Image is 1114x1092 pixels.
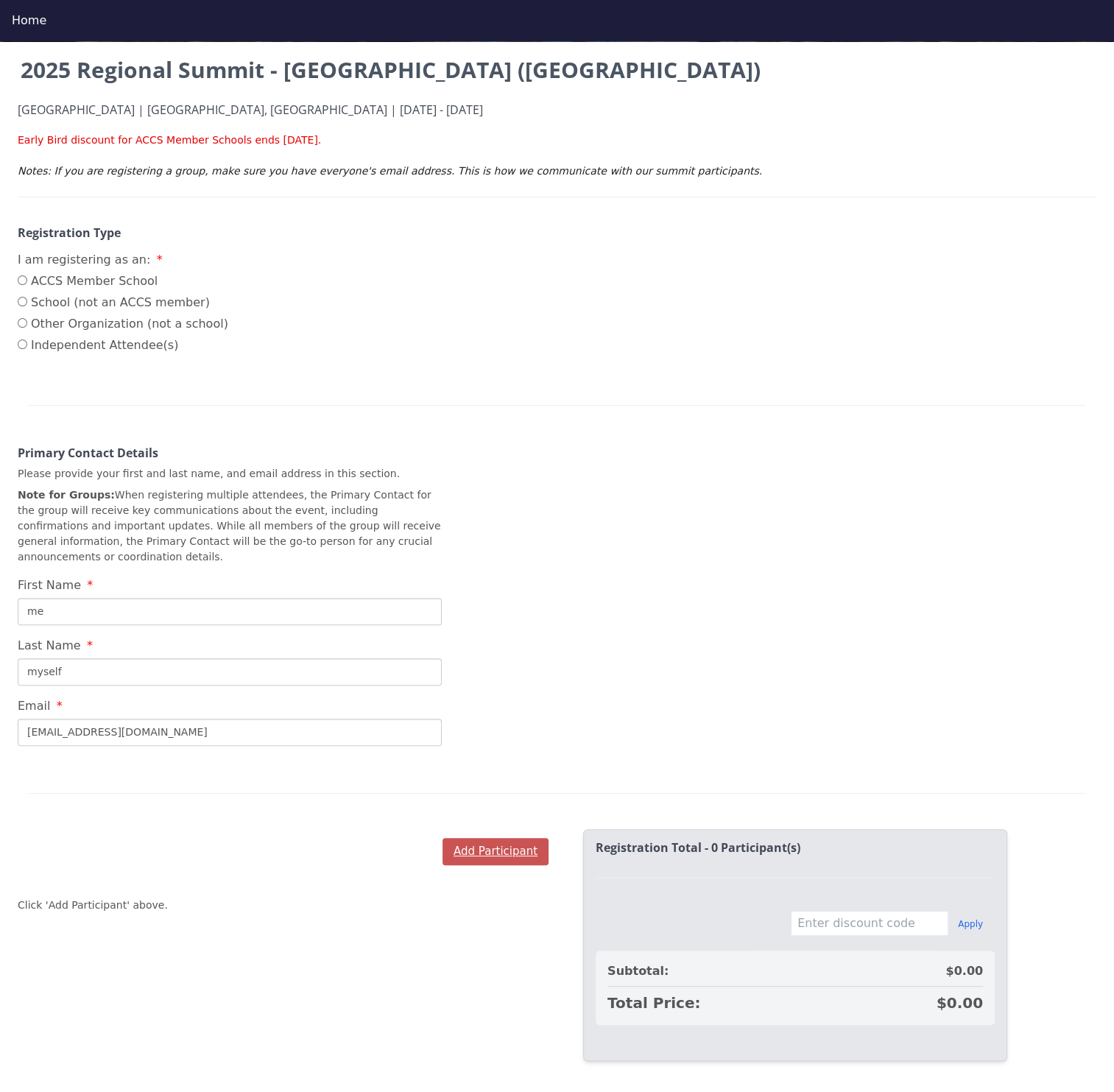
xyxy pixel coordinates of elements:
[18,638,81,652] span: Last Name
[18,318,27,328] input: Other Organization (not a school)
[18,578,81,592] span: First Name
[18,898,168,913] p: Click 'Add Participant' above.
[18,275,27,285] input: ACCS Member School
[18,337,228,354] label: Independent Attendee(s)
[945,962,983,980] span: $0.00
[18,165,762,177] em: Notes: If you are registering a group, make sure you have everyone's email address. This is how w...
[443,838,549,865] button: Add Participant
[12,12,1102,29] div: Home
[18,134,321,146] span: Early Bird discount for ACCS Member Schools ends [DATE].
[18,487,442,565] p: When registering multiple attendees, the Primary Contact for the group will receive key communica...
[791,911,948,936] input: Enter discount code
[18,598,442,625] input: First Name
[937,993,983,1013] span: $0.00
[596,842,995,855] h2: Registration Total - 0 Participant(s)
[18,339,27,349] input: Independent Attendee(s)
[18,315,228,333] label: Other Organization (not a school)
[18,104,1096,117] h4: [GEOGRAPHIC_DATA] | [GEOGRAPHIC_DATA], [GEOGRAPHIC_DATA] | [DATE] - [DATE]
[18,489,115,501] strong: Note for Groups:
[607,993,700,1013] span: Total Price:
[18,445,158,461] strong: Primary Contact Details
[18,253,150,267] span: I am registering as an:
[18,466,442,482] p: Please provide your first and last name, and email address in this section.
[18,54,1096,86] h2: 2025 Regional Summit - [GEOGRAPHIC_DATA] ([GEOGRAPHIC_DATA])
[18,225,121,241] strong: Registration Type
[18,297,27,306] input: School (not an ACCS member)
[18,719,442,746] input: Email
[18,294,228,311] label: School (not an ACCS member)
[958,918,983,930] button: Apply
[607,962,669,980] span: Subtotal:
[18,699,50,713] span: Email
[18,658,442,686] input: Last Name
[18,272,228,290] label: ACCS Member School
